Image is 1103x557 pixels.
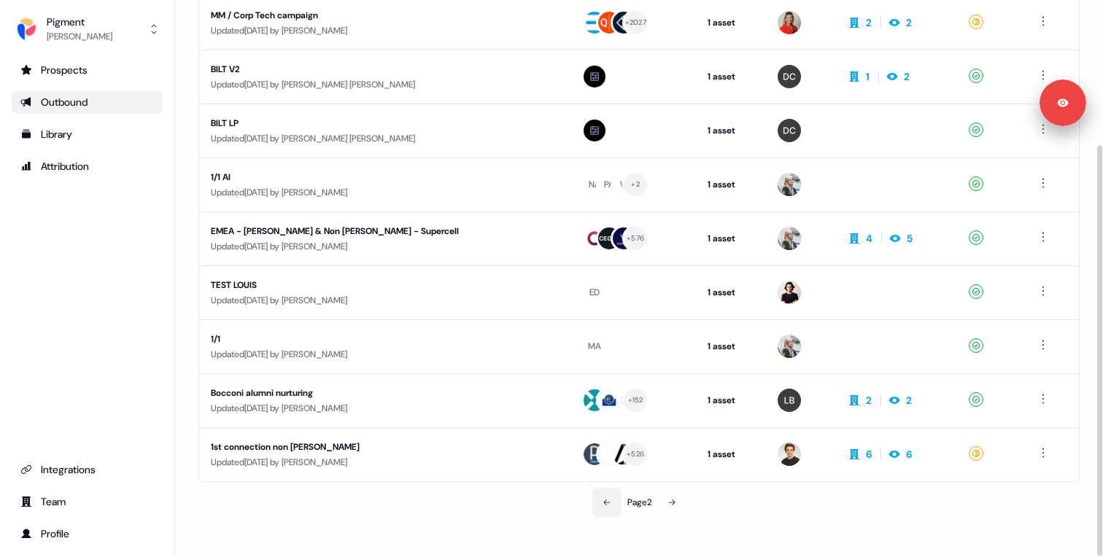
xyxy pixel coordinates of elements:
a: Go to profile [12,522,163,545]
img: Lorenzo [778,389,801,412]
div: Library [20,127,154,141]
div: 2 [866,393,872,408]
div: 1 asset [708,123,754,138]
div: Updated [DATE] by [PERSON_NAME] [211,347,558,362]
div: Attribution [20,159,154,174]
div: BILT V2 [211,62,487,77]
div: BILT LP [211,116,487,131]
div: 6 [906,447,912,461]
div: Profile [20,526,154,541]
div: 1 asset [708,69,754,84]
div: 1 asset [708,177,754,192]
div: 2 [904,69,910,84]
div: 2 [906,393,912,408]
img: Ludmilla [778,173,801,196]
div: Team [20,494,154,509]
div: Updated [DATE] by [PERSON_NAME] [PERSON_NAME] [211,77,558,92]
div: 2 [866,15,872,30]
img: Louis [778,281,801,304]
div: VI [620,177,627,192]
div: 1 asset [708,15,754,30]
img: Caroline [778,11,801,34]
div: + 152 [628,394,643,407]
img: Teo [778,443,801,466]
div: 1 asset [708,231,754,246]
div: SI [621,393,627,408]
img: Dawes [778,65,801,88]
div: Updated [DATE] by [PERSON_NAME] [PERSON_NAME] [211,131,558,146]
div: + 2 [631,178,640,191]
img: Dawes [778,119,801,142]
img: Ludmilla [778,335,801,358]
a: Go to outbound experience [12,90,163,114]
div: 1/1 AI [211,170,487,184]
div: TEST LOUIS [211,278,487,292]
div: 1/1 [211,332,487,346]
div: 1 asset [708,285,754,300]
img: Ludmilla [778,227,801,250]
div: Pigment [47,15,112,29]
a: Go to integrations [12,458,163,481]
a: Go to templates [12,122,163,146]
div: Updated [DATE] by [PERSON_NAME] [211,455,558,470]
a: Go to team [12,490,163,513]
div: MM / Corp Tech campaign [211,8,487,23]
div: [PERSON_NAME] [47,29,112,44]
div: Updated [DATE] by [PERSON_NAME] [211,23,558,38]
div: 1 asset [708,339,754,354]
div: 2 [906,15,912,30]
div: Updated [DATE] by [PERSON_NAME] [211,293,558,308]
div: 1 asset [708,393,754,408]
div: Updated [DATE] by [PERSON_NAME] [211,185,558,200]
div: Integrations [20,462,154,477]
div: 1 asset [708,447,754,461]
div: 5 [907,231,913,246]
div: + 576 [627,232,644,245]
div: Prospects [20,63,154,77]
div: MA [588,339,601,354]
div: Updated [DATE] by [PERSON_NAME] [211,239,558,254]
a: Go to prospects [12,58,163,82]
div: 1 [866,69,870,84]
div: Bocconi alumni nurturing [211,386,487,400]
div: ED [589,285,600,300]
div: + 2027 [625,16,646,29]
div: Updated [DATE] by [PERSON_NAME] [211,401,558,416]
a: Go to attribution [12,155,163,178]
button: Pigment[PERSON_NAME] [12,12,163,47]
div: PA [604,177,614,192]
div: Outbound [20,95,154,109]
div: 6 [866,447,872,461]
div: + 526 [627,448,644,461]
div: 4 [866,231,872,246]
div: NA [589,177,600,192]
div: Page 2 [627,495,651,510]
div: EMEA - [PERSON_NAME] & Non [PERSON_NAME] - Supercell [211,224,487,238]
div: 1st connection non [PERSON_NAME] [211,440,487,454]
